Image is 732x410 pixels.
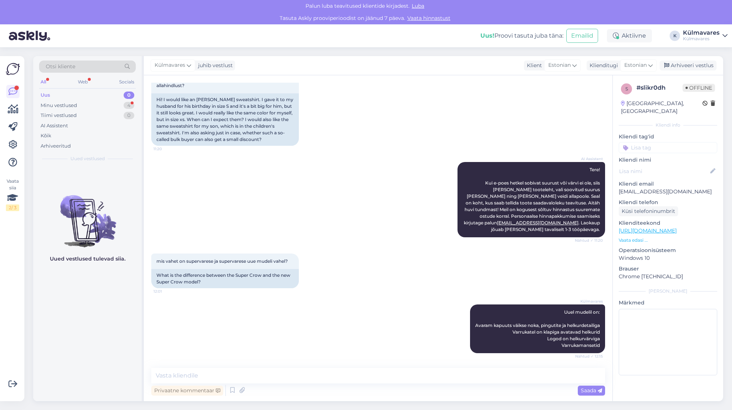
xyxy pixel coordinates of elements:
span: 12:01 [153,289,181,294]
div: K [670,31,680,41]
a: KülmavaresKülmavares [683,30,728,42]
div: All [39,77,48,87]
span: Estonian [548,61,571,69]
a: [URL][DOMAIN_NAME] [619,227,677,234]
div: Klienditugi [587,62,618,69]
p: Märkmed [619,299,717,307]
span: s [625,86,628,92]
div: Arhiveeri vestlus [660,61,717,70]
p: Klienditeekond [619,219,717,227]
span: Külmavares [575,299,603,304]
p: Operatsioonisüsteem [619,247,717,254]
span: Nähtud ✓ 12:15 [575,354,603,359]
div: Tiimi vestlused [41,112,77,119]
div: 2 / 3 [6,204,19,211]
span: 11:20 [153,146,181,152]
div: 0 [124,92,134,99]
div: Aktiivne [607,29,652,42]
p: Kliendi tag'id [619,133,717,141]
p: Brauser [619,265,717,273]
div: Külmavares [683,36,719,42]
div: Hi! I would like an [PERSON_NAME] sweatshirt. I gave it to my husband for his birthday in size S ... [151,93,299,146]
span: Estonian [624,61,647,69]
div: Minu vestlused [41,102,77,109]
span: mis vahet on supervarese ja supervarese uue mudeli vahel? [156,258,288,264]
b: Uus! [480,32,494,39]
span: Uued vestlused [70,155,105,162]
button: Emailid [566,29,598,43]
input: Lisa tag [619,142,717,153]
span: Luba [410,3,427,9]
p: Kliendi telefon [619,199,717,206]
img: Askly Logo [6,62,20,76]
span: AI Assistent [575,156,603,162]
div: Külmavares [683,30,719,36]
p: Kliendi nimi [619,156,717,164]
div: juhib vestlust [195,62,233,69]
p: Windows 10 [619,254,717,262]
div: Vaata siia [6,178,19,211]
div: Kliendi info [619,122,717,128]
div: Küsi telefoninumbrit [619,206,678,216]
a: Vaata hinnastust [405,15,453,21]
p: Uued vestlused tulevad siia. [50,255,125,263]
div: Kõik [41,132,51,139]
div: Uus [41,92,50,99]
div: Web [76,77,89,87]
input: Lisa nimi [619,167,709,175]
div: [PERSON_NAME] [619,288,717,294]
span: Külmavares [155,61,185,69]
div: Arhiveeritud [41,142,71,150]
div: Socials [118,77,136,87]
p: Vaata edasi ... [619,237,717,244]
div: Klient [524,62,542,69]
span: Offline [683,84,715,92]
a: [EMAIL_ADDRESS][DOMAIN_NAME] [497,220,579,225]
p: [EMAIL_ADDRESS][DOMAIN_NAME] [619,188,717,196]
p: Kliendi email [619,180,717,188]
div: Privaatne kommentaar [151,386,223,396]
div: Proovi tasuta juba täna: [480,31,563,40]
div: 4 [124,102,134,109]
div: # slikr0dh [636,83,683,92]
p: Chrome [TECHNICAL_ID] [619,273,717,280]
div: AI Assistent [41,122,68,130]
span: Saada [581,387,602,394]
div: [GEOGRAPHIC_DATA], [GEOGRAPHIC_DATA] [621,100,702,115]
div: 0 [124,112,134,119]
img: No chats [33,182,142,248]
span: Otsi kliente [46,63,75,70]
span: Nähtud ✓ 11:20 [575,238,603,243]
div: What is the difference between the Super Crow and the new Super Crow model? [151,269,299,288]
